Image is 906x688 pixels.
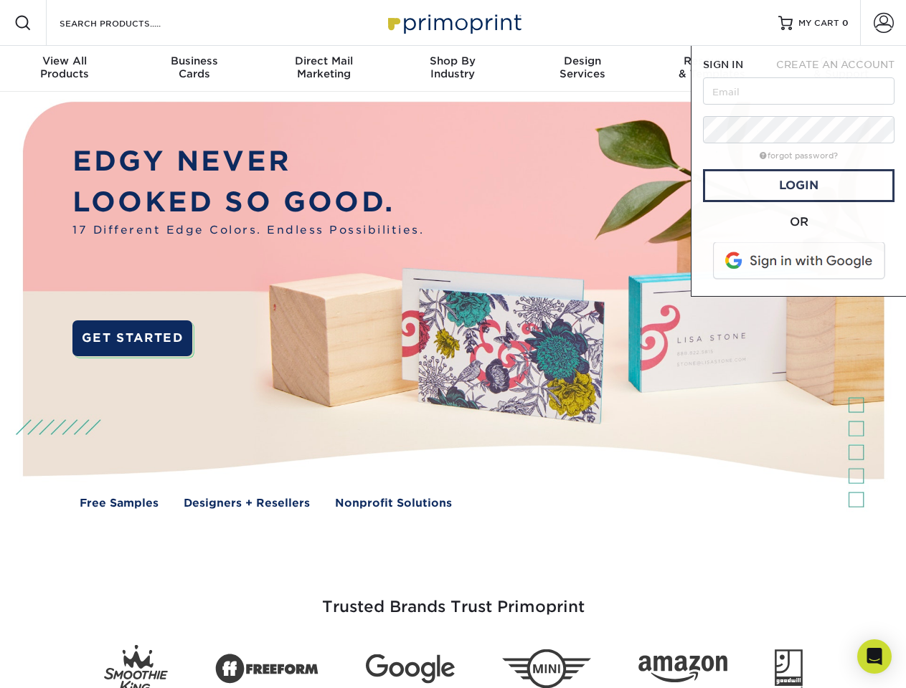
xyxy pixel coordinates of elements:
[798,17,839,29] span: MY CART
[388,54,517,80] div: Industry
[703,77,895,105] input: Email
[72,182,424,223] p: LOOKED SO GOOD.
[129,54,258,67] span: Business
[259,46,388,92] a: Direct MailMarketing
[703,169,895,202] a: Login
[72,141,424,182] p: EDGY NEVER
[129,46,258,92] a: BusinessCards
[366,654,455,684] img: Google
[518,54,647,67] span: Design
[518,54,647,80] div: Services
[760,151,838,161] a: forgot password?
[703,214,895,231] div: OR
[259,54,388,67] span: Direct Mail
[647,46,776,92] a: Resources& Templates
[259,54,388,80] div: Marketing
[388,54,517,67] span: Shop By
[842,18,849,28] span: 0
[80,495,159,512] a: Free Samples
[184,495,310,512] a: Designers + Resellers
[703,59,743,70] span: SIGN IN
[647,54,776,67] span: Resources
[4,644,122,683] iframe: Google Customer Reviews
[647,54,776,80] div: & Templates
[518,46,647,92] a: DesignServices
[58,14,198,32] input: SEARCH PRODUCTS.....
[776,59,895,70] span: CREATE AN ACCOUNT
[857,639,892,674] div: Open Intercom Messenger
[382,7,525,38] img: Primoprint
[72,222,424,239] span: 17 Different Edge Colors. Endless Possibilities.
[388,46,517,92] a: Shop ByIndustry
[335,495,452,512] a: Nonprofit Solutions
[129,54,258,80] div: Cards
[638,656,727,683] img: Amazon
[775,649,803,688] img: Goodwill
[72,320,192,356] a: GET STARTED
[34,563,873,634] h3: Trusted Brands Trust Primoprint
